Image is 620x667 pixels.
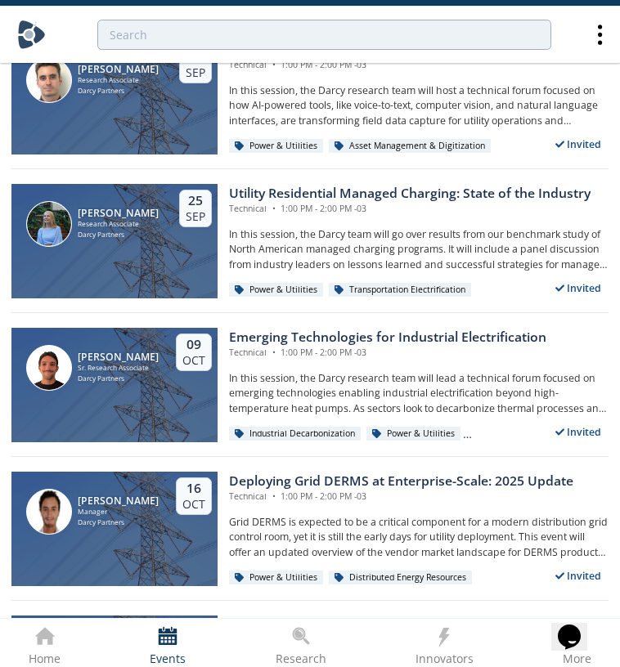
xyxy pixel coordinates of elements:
div: Oct [182,497,205,512]
div: Research Associate [78,75,159,86]
div: Sep [186,65,205,80]
div: Industrial Decarbonization [229,427,361,441]
div: 16 [182,481,205,497]
div: Technical 1:00 PM - 2:00 PM -03 [229,347,546,360]
div: Manager [78,507,159,517]
img: Ken Norris [26,57,72,103]
div: Invited [549,422,609,442]
img: Home [17,20,46,49]
div: Darcy Partners [78,374,159,384]
div: Research Associate [78,219,159,230]
span: • [269,59,278,70]
span: • [269,490,278,502]
div: Power & Utilities [229,571,323,585]
div: Invited [549,134,609,154]
div: Sep [186,209,205,224]
a: Ken Norris [PERSON_NAME] Research Associate Darcy Partners 18 Sep Applied AI/Connected Worker: Au... [11,40,609,154]
span: • [269,347,278,358]
img: Francisco Alvarez Colombo [26,489,72,535]
input: Advanced Search [97,20,551,50]
p: Grid DERMS is expected to be a critical component for a modern distribution grid control room, ye... [229,515,609,560]
div: Technical 1:00 PM - 2:00 PM -03 [229,490,573,504]
a: Juan Corrado [PERSON_NAME] Sr. Research Associate Darcy Partners 09 Oct Emerging Technologies for... [11,328,609,442]
div: [PERSON_NAME] [78,351,159,363]
div: Technical 1:00 PM - 2:00 PM -03 [229,59,609,72]
div: [PERSON_NAME] [78,495,159,507]
div: Distributed Energy Resources [329,571,472,585]
div: Oct [182,353,205,368]
iframe: chat widget [551,602,604,651]
img: Juan Corrado [26,345,72,391]
p: In this session, the Darcy research team will lead a technical forum focused on emerging technolo... [229,371,609,416]
img: Elizabeth Wilson [26,201,72,247]
div: Power & Utilities [366,427,461,441]
span: • [269,203,278,214]
div: Transportation Electrification [329,283,471,298]
div: 09 [182,337,205,353]
a: Elizabeth Wilson [PERSON_NAME] Research Associate Darcy Partners 25 Sep Utility Residential Manag... [11,184,609,298]
div: [PERSON_NAME] [78,64,159,75]
a: Francisco Alvarez Colombo [PERSON_NAME] Manager Darcy Partners 16 Oct Deploying Grid DERMS at Ent... [11,472,609,586]
div: Darcy Partners [78,86,159,96]
div: [PERSON_NAME] [78,208,159,219]
p: In this session, the Darcy team will go over results from our benchmark study of North American m... [229,227,609,272]
div: Asset Management & Digitization [329,139,491,154]
div: Darcy Partners [78,230,159,240]
div: Invited [549,566,609,586]
div: Utility Residential Managed Charging: State of the Industry [229,184,591,204]
div: Deploying Grid DERMS at Enterprise-Scale: 2025 Update [229,472,573,491]
div: 25 [186,193,205,209]
div: Emerging Technologies for Industrial Electrification [229,328,546,347]
div: Power & Utilities [229,283,323,298]
div: Darcy Partners [78,517,159,528]
div: Power & Utilities [229,139,323,154]
div: Sr. Research Associate [78,363,159,374]
div: Applied AI: T&D Predictive Maintenance and Digital Twins [229,616,582,635]
p: In this session, the Darcy research team will host a technical forum focused on how AI-powered to... [229,83,609,128]
div: Invited [549,278,609,298]
div: Technical 1:00 PM - 2:00 PM -03 [229,203,591,216]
